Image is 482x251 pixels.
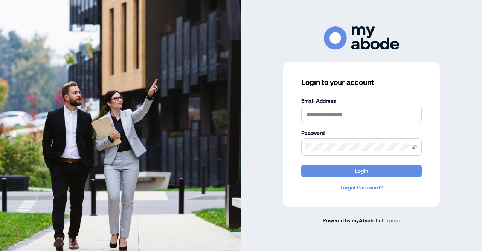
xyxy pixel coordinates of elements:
span: Enterprise [376,217,400,223]
span: eye-invisible [412,144,417,149]
a: myAbode [352,216,375,225]
button: Login [301,165,422,177]
a: Forgot Password? [301,183,422,192]
span: Powered by [323,217,351,223]
img: ma-logo [324,26,399,49]
span: Login [355,165,368,177]
label: Password [301,129,422,137]
label: Email Address [301,97,422,105]
h3: Login to your account [301,77,422,88]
